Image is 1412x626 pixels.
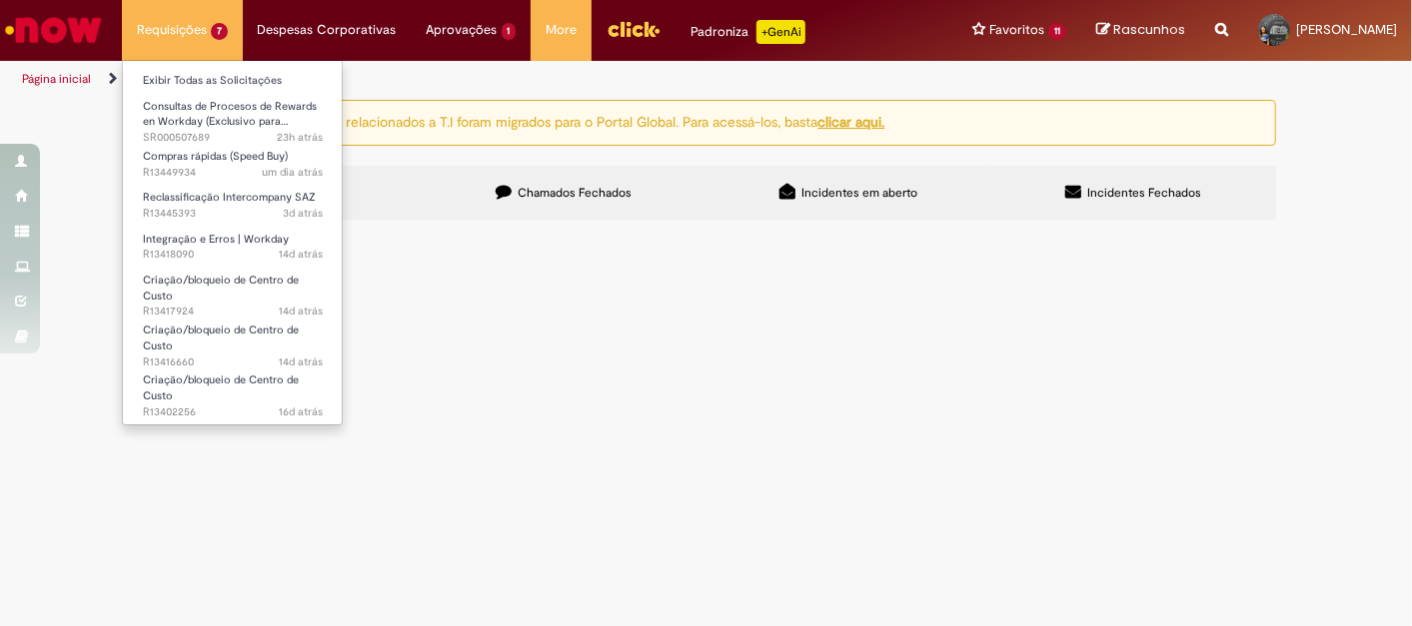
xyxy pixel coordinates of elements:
a: clicar aqui. [818,113,885,131]
span: 3d atrás [283,206,323,221]
img: ServiceNow [2,10,105,50]
a: Aberto R13416660 : Criação/bloqueio de Centro de Custo [123,319,343,362]
span: Despesas Corporativas [258,20,397,40]
a: Aberto R13445393 : Reclassificação Intercompany SAZ [123,187,343,224]
span: Criação/bloqueio de Centro de Custo [143,372,299,403]
a: Aberto R13418090 : Integração e Erros | Workday [123,229,343,266]
ng-bind-html: Atenção: alguns chamados relacionados a T.I foram migrados para o Portal Global. Para acessá-los,... [176,113,885,131]
span: 16d atrás [279,404,323,419]
time: 14/08/2025 14:31:37 [279,304,323,318]
span: 14d atrás [279,247,323,262]
time: 27/08/2025 09:22:23 [277,130,323,145]
div: Padroniza [691,20,805,44]
a: Página inicial [22,71,91,87]
time: 26/08/2025 17:22:26 [262,165,323,180]
span: R13445393 [143,206,323,222]
span: 1 [502,23,517,40]
span: um dia atrás [262,165,323,180]
ul: Trilhas de página [15,61,926,98]
span: Criação/bloqueio de Centro de Custo [143,273,299,304]
span: Chamados Fechados [518,185,632,201]
time: 12/08/2025 10:49:59 [279,404,323,419]
time: 14/08/2025 15:05:58 [279,247,323,262]
a: Aberto R13402256 : Criação/bloqueio de Centro de Custo [123,369,343,412]
span: Criação/bloqueio de Centro de Custo [143,322,299,353]
span: R13449934 [143,165,323,181]
span: R13402256 [143,404,323,420]
a: Rascunhos [1096,21,1185,40]
span: SR000507689 [143,130,323,146]
span: 14d atrás [279,304,323,318]
span: Compras rápidas (Speed Buy) [143,149,288,164]
a: Aberto R13449934 : Compras rápidas (Speed Buy) [123,146,343,183]
p: +GenAi [756,20,805,44]
span: Requisições [137,20,207,40]
span: 23h atrás [277,130,323,145]
span: 7 [211,23,228,40]
span: Consultas de Procesos de Rewards en Workday (Exclusivo para… [143,99,317,130]
span: Incidentes em aberto [801,185,917,201]
a: Aberto R13417924 : Criação/bloqueio de Centro de Custo [123,270,343,313]
span: R13416660 [143,354,323,370]
span: Favoritos [989,20,1044,40]
span: Rascunhos [1113,20,1185,39]
span: More [546,20,577,40]
span: R13418090 [143,247,323,263]
ul: Requisições [122,60,343,425]
span: Incidentes Fechados [1087,185,1201,201]
span: Integração e Erros | Workday [143,232,289,247]
a: Exibir Todas as Solicitações [123,70,343,92]
time: 25/08/2025 16:21:59 [283,206,323,221]
img: click_logo_yellow_360x200.png [607,14,661,44]
span: Aprovações [427,20,498,40]
span: 14d atrás [279,354,323,369]
span: Reclassificação Intercompany SAZ [143,190,316,205]
span: [PERSON_NAME] [1296,21,1397,38]
a: Aberto SR000507689 : Consultas de Procesos de Rewards en Workday (Exclusivo para PBPs) [123,96,343,139]
span: 11 [1048,23,1066,40]
span: R13417924 [143,304,323,319]
time: 14/08/2025 10:00:37 [279,354,323,369]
